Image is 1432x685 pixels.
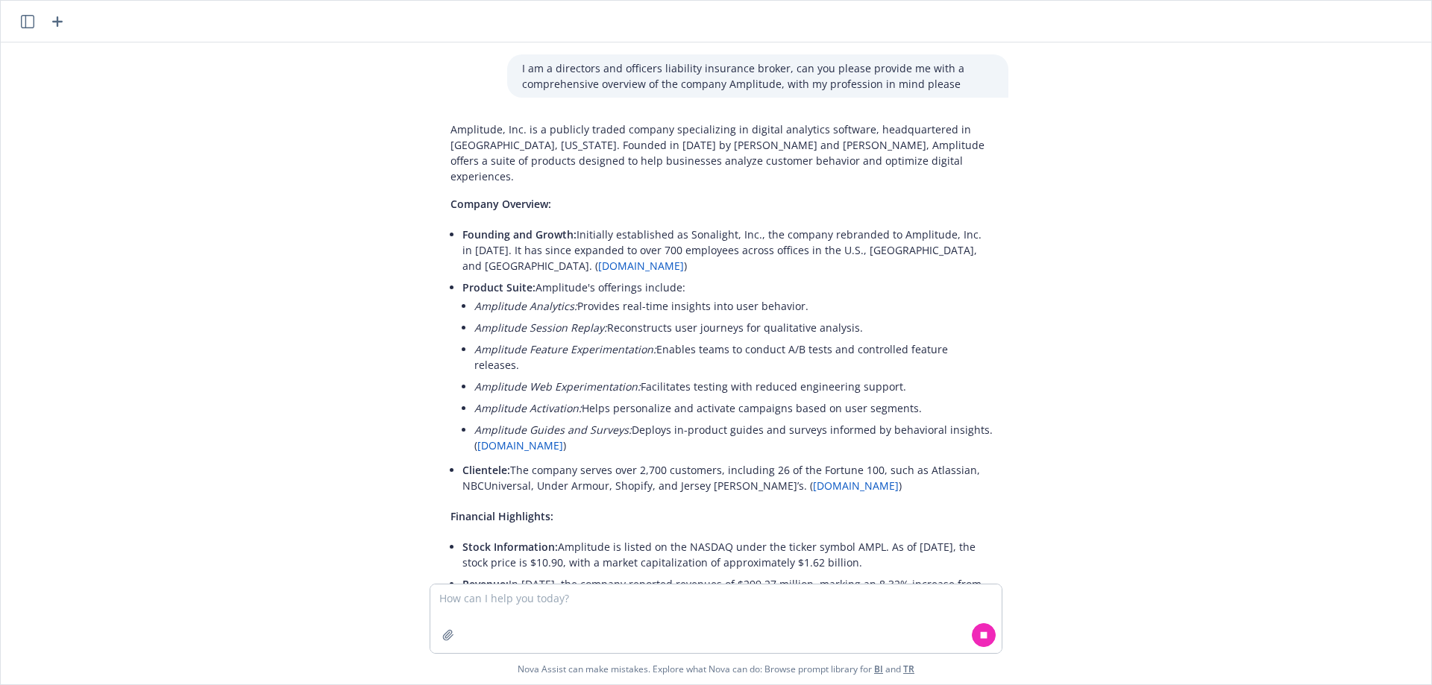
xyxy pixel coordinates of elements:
[813,479,899,493] a: [DOMAIN_NAME]
[522,60,993,92] p: I am a directors and officers liability insurance broker, can you please provide me with a compre...
[462,577,509,591] span: Revenue:
[450,197,551,211] span: Company Overview:
[474,379,641,394] em: Amplitude Web Experimentation:
[474,376,993,397] li: Facilitates testing with reduced engineering support.
[474,295,993,317] li: Provides real-time insights into user behavior.
[474,401,582,415] em: Amplitude Activation:
[462,462,993,493] p: The company serves over 2,700 customers, including 26 of the Fortune 100, such as Atlassian, NBCU...
[462,280,536,294] span: Product Suite:
[474,321,607,335] em: Amplitude Session Replay:
[474,419,993,456] li: Deploys in-product guides and surveys informed by behavioral insights. ( )
[474,299,577,313] em: Amplitude Analytics:
[462,540,558,554] span: Stock Information:
[474,338,993,376] li: Enables teams to conduct A/B tests and controlled feature releases.
[474,317,993,338] li: Reconstructs user journeys for qualitative analysis.
[462,280,993,295] p: Amplitude's offerings include:
[474,423,632,437] em: Amplitude Guides and Surveys:
[462,227,577,242] span: Founding and Growth:
[598,259,684,273] a: [DOMAIN_NAME]
[518,654,914,684] span: Nova Assist can make mistakes. Explore what Nova can do: Browse prompt library for and
[450,509,553,523] span: Financial Highlights:
[874,663,883,675] a: BI
[462,463,510,477] span: Clientele:
[462,576,993,607] p: In [DATE], the company reported revenues of $299.27 million, marking an 8.32% increase from the p...
[450,121,993,184] p: Amplitude, Inc. is a publicly traded company specializing in digital analytics software, headquar...
[474,397,993,419] li: Helps personalize and activate campaigns based on user segments.
[903,663,914,675] a: TR
[477,438,563,452] a: [DOMAIN_NAME]
[474,342,656,356] em: Amplitude Feature Experimentation:
[462,227,993,274] p: Initially established as Sonalight, Inc., the company rebranded to Amplitude, Inc. in [DATE]. It ...
[462,539,993,570] p: Amplitude is listed on the NASDAQ under the ticker symbol AMPL. As of [DATE], the stock price is ...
